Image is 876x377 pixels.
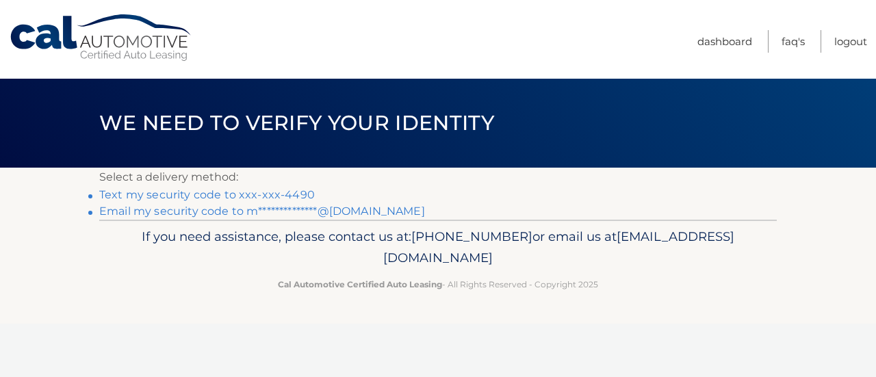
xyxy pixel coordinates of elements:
[697,30,752,53] a: Dashboard
[99,168,777,187] p: Select a delivery method:
[782,30,805,53] a: FAQ's
[9,14,194,62] a: Cal Automotive
[834,30,867,53] a: Logout
[99,188,315,201] a: Text my security code to xxx-xxx-4490
[278,279,442,289] strong: Cal Automotive Certified Auto Leasing
[99,110,494,135] span: We need to verify your identity
[108,226,768,270] p: If you need assistance, please contact us at: or email us at
[108,277,768,291] p: - All Rights Reserved - Copyright 2025
[411,229,532,244] span: [PHONE_NUMBER]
